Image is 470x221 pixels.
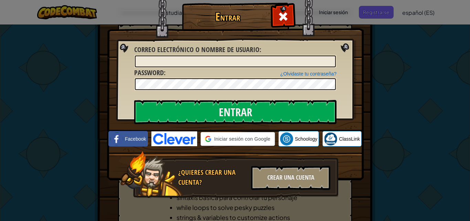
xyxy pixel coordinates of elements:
[280,132,293,145] img: schoology.png
[125,135,146,142] span: Facebook
[201,132,275,146] div: Iniciar sesión con Google
[110,132,123,145] img: facebook_small.png
[324,132,337,145] img: classlink-logo-small.png
[184,11,271,23] h1: Entrar
[151,131,197,146] img: clever-logo-blue.png
[134,100,337,124] input: Entrar
[134,45,261,55] label: :
[134,45,259,54] span: Correo electrónico o nombre de usuario
[134,68,164,77] span: Password
[251,166,330,190] div: Crear una cuenta
[178,168,247,187] div: ¿Quieres crear una cuenta?
[339,135,360,142] span: ClassLink
[280,71,337,77] a: ¿Olvidaste tu contraseña?
[214,135,270,142] span: Iniciar sesión con Google
[134,68,165,78] label: :
[295,135,317,142] span: Schoology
